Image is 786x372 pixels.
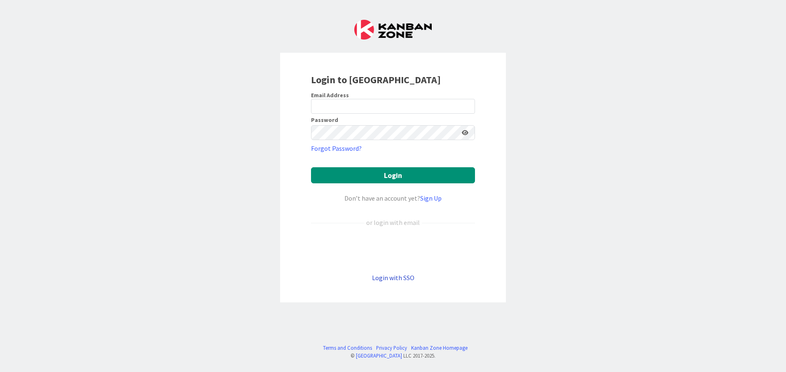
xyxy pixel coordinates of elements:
img: Kanban Zone [354,20,432,40]
button: Login [311,167,475,183]
div: Don’t have an account yet? [311,193,475,203]
b: Login to [GEOGRAPHIC_DATA] [311,73,441,86]
a: Kanban Zone Homepage [411,344,468,352]
a: Terms and Conditions [323,344,372,352]
div: © LLC 2017- 2025 . [319,352,468,360]
label: Email Address [311,91,349,99]
a: [GEOGRAPHIC_DATA] [356,352,402,359]
div: or login with email [364,218,422,227]
label: Password [311,117,338,123]
a: Sign Up [420,194,442,202]
iframe: Sign in with Google Button [307,241,479,259]
a: Forgot Password? [311,143,362,153]
a: Privacy Policy [376,344,407,352]
a: Login with SSO [372,274,414,282]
